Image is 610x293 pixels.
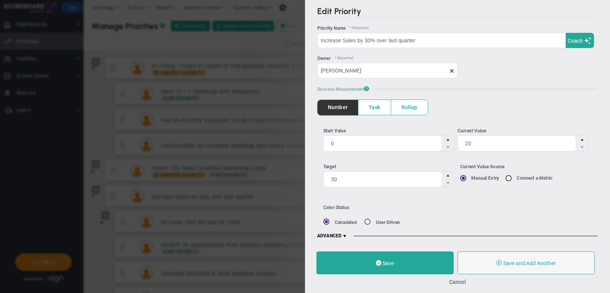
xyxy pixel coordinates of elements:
[323,163,455,171] div: Target
[345,26,368,31] span: * Required
[457,251,595,274] button: Save and Add Another
[324,136,441,151] input: Start Value
[317,63,457,78] input: Search or Invite Team Members
[391,100,428,115] span: Rollup
[317,233,348,239] span: ADVANCED
[457,127,589,135] div: Current Value
[335,220,357,225] label: Calculated
[503,260,556,266] span: Save and Add Another
[358,100,391,115] span: Task
[317,26,598,31] div: Priority Name
[376,220,400,225] label: User Driven
[441,172,454,179] span: Increase value
[441,179,454,187] span: Decrease value
[458,136,576,151] input: Current Value
[323,127,455,135] div: Start Value
[317,56,598,61] div: Owner
[517,175,552,181] label: Connect a Metric
[318,100,358,115] span: Number
[460,163,592,171] div: Current Value Source
[449,279,466,285] button: Cancel
[317,6,598,18] h2: Edit Priority
[471,175,499,181] label: Manual Entry
[566,33,594,48] button: Coach
[323,205,488,210] div: Color Status
[382,260,394,266] span: Save
[317,86,369,92] span: Success Measurement
[331,56,353,61] span: * Required
[441,136,454,143] span: Increase value
[576,136,589,143] span: Increase value
[441,143,454,151] span: Decrease value
[316,251,454,274] button: Save
[457,67,464,74] span: clear
[324,172,441,187] input: Target
[576,143,589,151] span: Decrease value
[568,38,583,44] span: Coach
